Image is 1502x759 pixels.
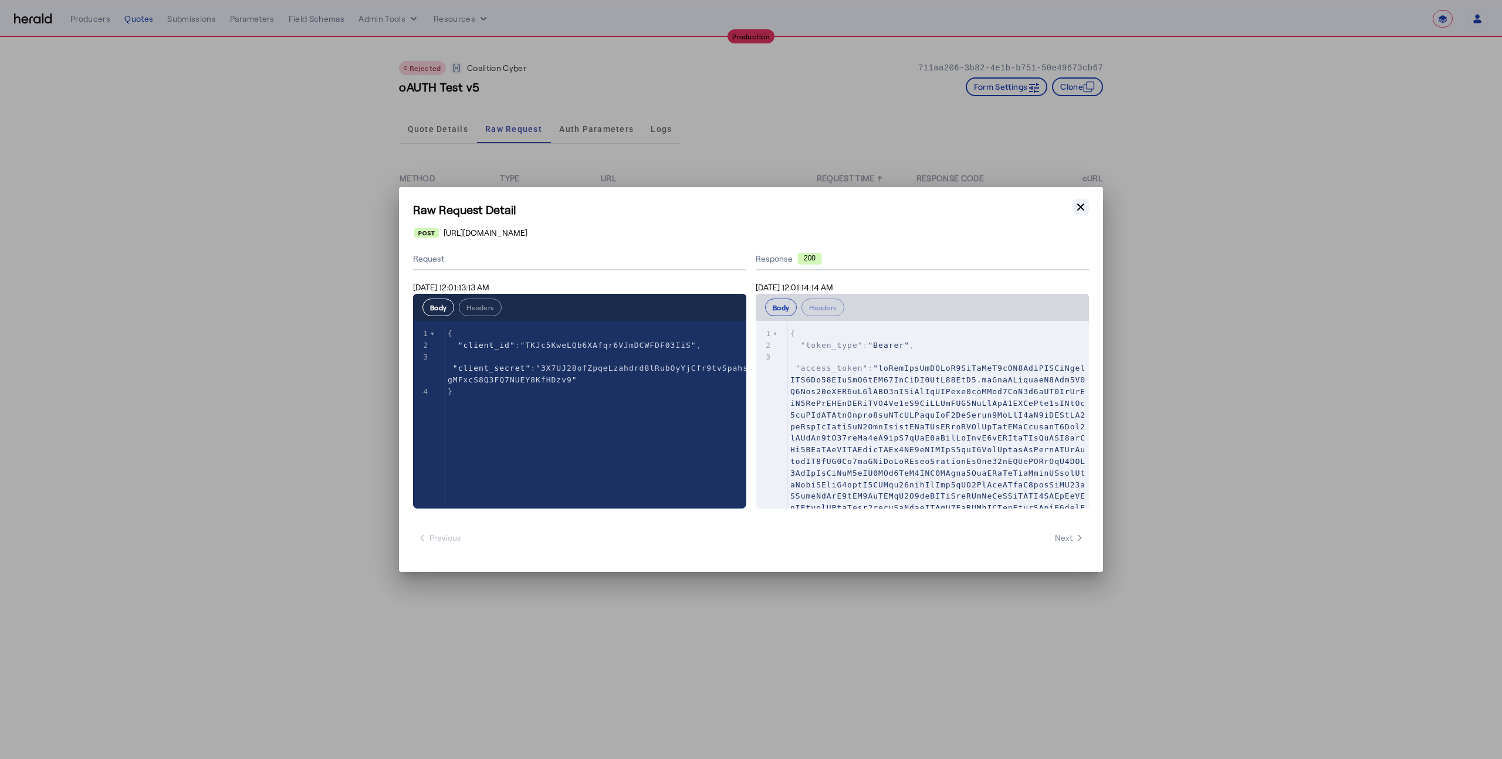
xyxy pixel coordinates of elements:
span: } [448,387,453,396]
span: "3X7UJ28ofZpqeLzahdrd8lRubOyYjCfr9tvSpahsgMFxcS8Q3FQ7NUEY8KfHDzv9" [448,364,748,384]
button: Next [1050,527,1089,548]
div: 2 [413,340,430,351]
span: "Bearer" [868,341,909,350]
span: "TKJc5KweLQb6XAfqr6VJmDCWFDF03IiS" [520,341,696,350]
span: "client_id" [458,341,515,350]
span: "token_type" [801,341,863,350]
span: : [448,353,748,385]
span: "client_secret" [453,364,530,372]
div: 3 [413,351,430,363]
span: { [790,329,796,338]
div: 1 [756,328,773,340]
button: Body [765,299,797,316]
h1: Raw Request Detail [413,201,1089,218]
div: Request [413,248,746,270]
div: 1 [413,328,430,340]
div: 4 [413,386,430,398]
span: Next [1055,532,1084,544]
span: "loRemIpsUmDOLoR9SiTaMeT9cON8AdiPISCiNgelITS6Do58EIuSmO6tEM67InCiDI0UtL88EtD5.maGnaALiquaeN8Adm5V... [790,364,1085,616]
button: Headers [801,299,844,316]
span: [DATE] 12:01:14:14 AM [756,282,833,292]
button: Previous [413,527,466,548]
div: 2 [756,340,773,351]
span: { [448,329,453,338]
div: 3 [756,351,773,363]
text: 200 [804,254,816,262]
button: Headers [459,299,502,316]
span: [DATE] 12:01:13:13 AM [413,282,489,292]
span: : [790,353,1085,617]
span: Previous [418,532,461,544]
span: : , [448,341,702,350]
div: Response [756,253,1089,265]
span: "access_token" [796,364,868,372]
span: : , [790,341,915,350]
span: [URL][DOMAIN_NAME] [444,227,527,239]
button: Body [422,299,454,316]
